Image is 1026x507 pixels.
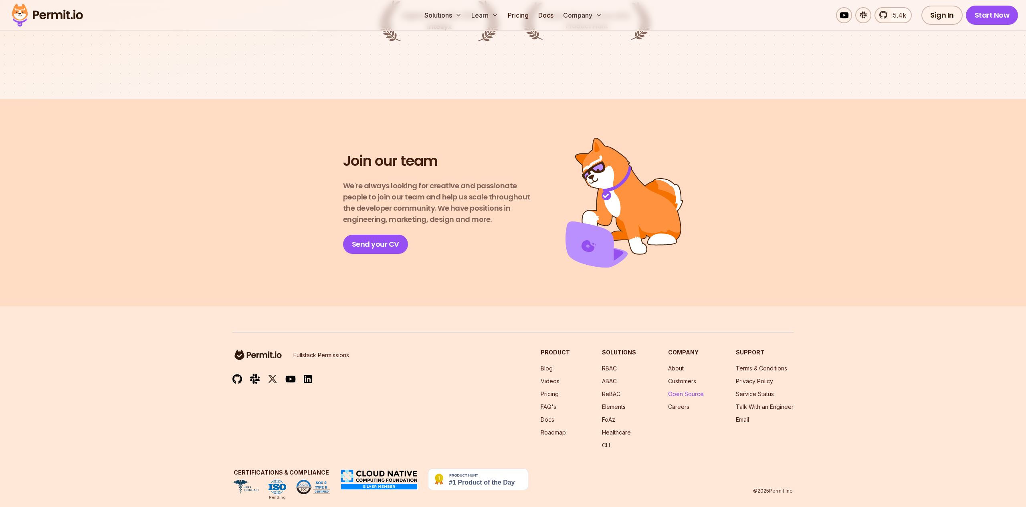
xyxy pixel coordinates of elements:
[541,429,566,436] a: Roadmap
[269,480,286,494] img: ISO
[602,403,626,410] a: Elements
[602,365,617,372] a: RBAC
[343,180,537,225] p: We're always looking for creative and passionate people to join our team and help us scale throug...
[602,348,636,356] h3: Solutions
[535,7,557,23] a: Docs
[668,403,689,410] a: Careers
[269,494,286,501] div: Pending
[560,7,605,23] button: Company
[232,374,242,384] img: github
[250,373,260,384] img: slack
[875,7,912,23] a: 5.4k
[668,378,696,384] a: Customers
[232,480,259,494] img: HIPAA
[541,378,559,384] a: Videos
[668,365,684,372] a: About
[505,7,532,23] a: Pricing
[736,365,787,372] a: Terms & Conditions
[343,235,408,254] a: Send your CV
[888,10,906,20] span: 5.4k
[668,348,704,356] h3: Company
[304,374,312,384] img: linkedin
[966,6,1018,25] a: Start Now
[541,416,554,423] a: Docs
[541,365,553,372] a: Blog
[343,152,438,171] h2: Join our team
[602,442,610,449] a: CLI
[232,469,330,477] h3: Certifications & Compliance
[293,351,349,359] p: Fullstack Permissions
[232,348,284,361] img: logo
[468,7,501,23] button: Learn
[753,488,794,494] p: © 2025 Permit Inc.
[602,416,615,423] a: FoAz
[541,403,556,410] a: FAQ's
[428,469,528,490] img: Permit.io - Never build permissions again | Product Hunt
[736,403,794,410] a: Talk With an Engineer
[8,2,87,29] img: Permit logo
[668,390,704,397] a: Open Source
[541,348,570,356] h3: Product
[285,374,296,384] img: youtube
[421,7,465,23] button: Solutions
[602,390,620,397] a: ReBAC
[541,390,559,397] a: Pricing
[296,480,330,494] img: SOC
[602,378,617,384] a: ABAC
[736,378,773,384] a: Privacy Policy
[602,429,631,436] a: Healthcare
[736,390,774,397] a: Service Status
[921,6,963,25] a: Sign In
[566,138,683,268] img: Join us
[268,374,277,384] img: twitter
[736,416,749,423] a: Email
[736,348,794,356] h3: Support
